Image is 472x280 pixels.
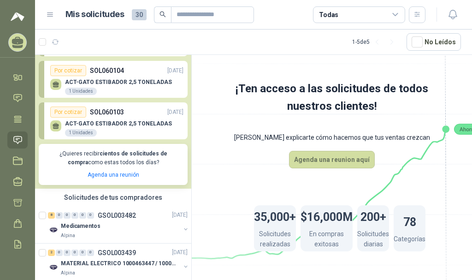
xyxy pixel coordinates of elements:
[48,212,55,219] div: 8
[87,250,94,256] div: 0
[65,120,172,127] p: ACT-GATO ESTIBADOR 2,5 TONELADAS
[98,250,136,256] p: GSOL003439
[48,250,55,256] div: 2
[132,9,147,20] span: 30
[357,229,389,251] p: Solicitudes diarias
[79,250,86,256] div: 0
[65,129,97,137] div: 1 Unidades
[48,210,189,239] a: 8 0 0 0 0 0 GSOL003482[DATE] Company LogoMedicamentosAlpina
[360,206,386,226] h1: 200+
[61,232,75,239] p: Alpina
[44,149,182,167] p: ¿Quieres recibir como estas todos los días?
[64,250,71,256] div: 0
[65,88,97,95] div: 1 Unidades
[48,247,189,277] a: 2 0 0 0 0 0 GSOL003439[DATE] Company LogoMATERIAL ELECTRICO 1000463447 / 1000465800Alpina
[172,248,188,257] p: [DATE]
[159,11,166,18] span: search
[11,11,24,22] img: Logo peakr
[167,108,183,117] p: [DATE]
[65,8,124,21] h1: Mis solicitudes
[48,262,59,273] img: Company Logo
[394,234,425,246] p: Categorías
[254,229,296,251] p: Solicitudes realizadas
[65,79,172,85] p: ACT-GATO ESTIBADOR 2,5 TONELADAS
[79,212,86,219] div: 0
[88,172,139,178] a: Agenda una reunión
[68,150,167,166] b: cientos de solicitudes de compra
[90,107,124,117] p: SOL060103
[301,206,353,226] h1: $16,000M
[98,212,136,219] p: GSOL003482
[403,211,416,231] h1: 78
[407,33,461,51] button: No Leídos
[64,212,71,219] div: 0
[90,66,124,76] p: SOL060104
[50,107,86,118] div: Por cotizar
[71,212,78,219] div: 0
[61,269,75,277] p: Alpina
[301,229,353,251] p: En compras exitosas
[319,10,338,20] div: Todas
[71,250,78,256] div: 0
[254,206,296,226] h1: 35,000+
[61,222,100,231] p: Medicamentos
[61,259,176,268] p: MATERIAL ELECTRICO 1000463447 / 1000465800
[352,35,399,49] div: 1 - 5 de 5
[167,66,183,75] p: [DATE]
[39,61,188,98] a: Por cotizarSOL060104[DATE] ACT-GATO ESTIBADOR 2,5 TONELADAS1 Unidades
[50,65,86,76] div: Por cotizar
[48,225,59,236] img: Company Logo
[35,189,191,206] div: Solicitudes de tus compradores
[289,151,375,168] button: Agenda una reunion aquí
[39,102,188,139] a: Por cotizarSOL060103[DATE] ACT-GATO ESTIBADOR 2,5 TONELADAS1 Unidades
[172,211,188,220] p: [DATE]
[56,250,63,256] div: 0
[87,212,94,219] div: 0
[56,212,63,219] div: 0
